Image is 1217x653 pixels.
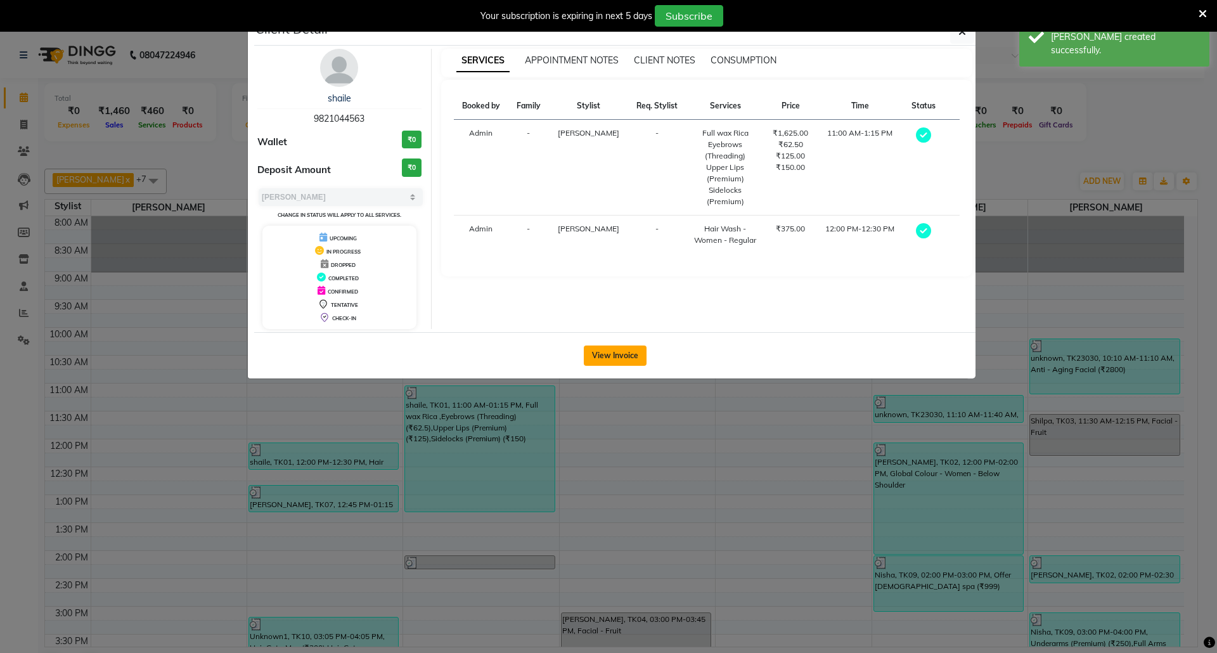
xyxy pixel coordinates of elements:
[454,93,509,120] th: Booked by
[903,93,944,120] th: Status
[328,288,358,295] span: CONFIRMED
[628,120,686,216] td: -
[816,216,903,254] td: 12:00 PM-12:30 PM
[628,93,686,120] th: Req. Stylist
[772,223,809,235] div: ₹375.00
[508,93,549,120] th: Family
[686,93,764,120] th: Services
[278,212,401,218] small: Change in status will apply to all services.
[549,93,628,120] th: Stylist
[330,235,357,242] span: UPCOMING
[508,120,549,216] td: -
[693,139,757,162] div: Eyebrows (Threading)
[693,127,757,139] div: Full wax Rica
[816,120,903,216] td: 11:00 AM-1:15 PM
[772,162,809,173] div: ₹150.00
[314,113,364,124] span: 9821044563
[772,139,809,150] div: ₹62.50
[454,120,509,216] td: Admin
[402,131,422,149] h3: ₹0
[1051,30,1200,57] div: Bill created successfully.
[772,127,809,139] div: ₹1,625.00
[326,249,361,255] span: IN PROGRESS
[525,55,619,66] span: APPOINTMENT NOTES
[764,93,816,120] th: Price
[480,10,652,23] div: Your subscription is expiring in next 5 days
[655,5,723,27] button: Subscribe
[693,184,757,207] div: Sidelocks (Premium)
[558,224,619,233] span: [PERSON_NAME]
[331,302,358,308] span: TENTATIVE
[634,55,695,66] span: CLIENT NOTES
[693,223,757,246] div: Hair Wash - Women - Regular
[331,262,356,268] span: DROPPED
[328,275,359,281] span: COMPLETED
[328,93,351,104] a: shaile
[257,135,287,150] span: Wallet
[320,49,358,87] img: avatar
[508,216,549,254] td: -
[454,216,509,254] td: Admin
[628,216,686,254] td: -
[693,162,757,184] div: Upper Lips (Premium)
[558,128,619,138] span: [PERSON_NAME]
[456,49,510,72] span: SERVICES
[584,346,647,366] button: View Invoice
[332,315,356,321] span: CHECK-IN
[772,150,809,162] div: ₹125.00
[257,163,331,178] span: Deposit Amount
[711,55,776,66] span: CONSUMPTION
[816,93,903,120] th: Time
[402,158,422,177] h3: ₹0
